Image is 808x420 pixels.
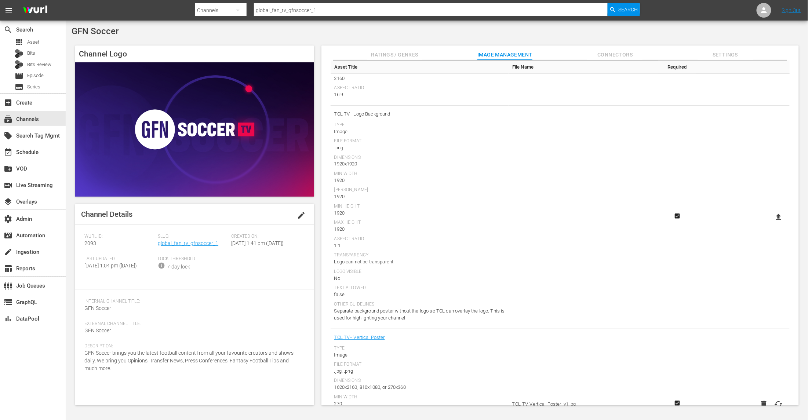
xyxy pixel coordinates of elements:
div: [PERSON_NAME] [334,187,505,193]
span: Job Queues [4,281,12,290]
img: GFN Soccer [75,62,314,197]
div: 1620x2160, 810x1080, or 270x360 [334,384,505,391]
span: GFN Soccer [84,328,111,333]
div: No [334,275,505,282]
span: [DATE] 1:41 pm ([DATE]) [231,240,284,246]
span: menu [4,6,13,15]
div: 16:9 [334,91,505,98]
div: Aspect Ratio [334,85,505,91]
h4: Channel Logo [75,45,314,62]
span: [DATE] 1:04 pm ([DATE]) [84,263,137,269]
span: 2093 [84,240,96,246]
div: 7-day lock [167,263,190,271]
span: Channel Details [81,210,132,219]
div: Aspect Ratio [334,236,505,242]
div: .png [334,144,505,151]
div: Other Guidelines [334,302,505,307]
a: Sign Out [782,7,801,13]
span: Connectors [587,50,643,59]
span: edit [297,211,306,220]
div: Bits [15,49,23,58]
div: 1:1 [334,242,505,249]
div: Min Height [334,204,505,209]
button: Search [608,3,640,16]
div: Transparency [334,252,505,258]
svg: Required [673,213,682,219]
span: Automation [4,231,12,240]
span: Schedule [4,148,12,157]
div: Image [334,351,505,359]
a: TCL TV+ Vertical Poster [334,333,385,342]
div: 2160 [334,75,505,82]
span: Slug: [158,234,228,240]
span: External Channel Title: [84,321,301,327]
th: Required [658,61,696,74]
div: Min Width [334,171,505,177]
span: GFN Soccer brings you the latest football content from all your favourite creators and shows dail... [84,350,294,371]
span: Series [15,83,23,91]
div: 1920 [334,226,505,233]
div: 1920x1920 [334,160,505,168]
div: 1920 [334,177,505,184]
span: Ratings / Genres [367,50,422,59]
span: GFN Soccer [84,305,111,311]
div: Logo Visible [334,269,505,275]
div: File Format [334,362,505,368]
div: Logo can not be transparent [334,258,505,266]
span: Series [27,83,40,91]
div: Min Width [334,394,505,400]
span: Live Streaming [4,181,12,190]
button: edit [293,207,310,224]
span: GraphQL [4,298,12,307]
span: Last Updated: [84,256,154,262]
span: Settings [698,50,753,59]
span: Reports [4,264,12,273]
div: 1920 [334,209,505,217]
div: 270 [334,400,505,408]
div: false [334,291,505,298]
span: Wurl ID: [84,234,154,240]
div: Type [334,346,505,351]
div: Dimensions [334,155,505,161]
a: global_fan_tv_gfnsoccer_1 [158,240,218,246]
span: Image Management [477,50,532,59]
span: DataPool [4,314,12,323]
span: Description: [84,343,301,349]
div: Type [334,122,505,128]
span: Overlays [4,197,12,206]
span: VOD [4,164,12,173]
span: Lock Threshold: [158,256,228,262]
svg: Required [673,400,682,406]
span: Channels [4,115,12,124]
div: Text Allowed [334,285,505,291]
span: Search [4,25,12,34]
div: .jpg, .png [334,368,505,375]
th: File Name [509,61,659,74]
span: Admin [4,215,12,223]
img: ans4CAIJ8jUAAAAAAAAAAAAAAAAAAAAAAAAgQb4GAAAAAAAAAAAAAAAAAAAAAAAAJMjXAAAAAAAAAAAAAAAAAAAAAAAAgAT5G... [18,2,53,19]
div: 1920 [334,193,505,200]
div: File Format [334,138,505,144]
span: Episode [27,72,44,79]
span: Bits [27,50,35,57]
div: Separate background poster without the logo so TCL can overlay the logo. This is used for highlig... [334,307,505,322]
div: Max Height [334,220,505,226]
th: Asset Title [331,61,509,74]
div: Dimensions [334,378,505,384]
div: Image [334,128,505,135]
span: Search Tag Mgmt [4,131,12,140]
span: Bits Review [27,61,51,68]
span: Search [618,3,638,16]
span: Internal Channel Title: [84,299,301,304]
span: Episode [15,72,23,80]
span: Ingestion [4,248,12,256]
span: Created On: [231,234,301,240]
span: GFN Soccer [72,26,119,36]
span: Asset [15,38,23,47]
span: Create [4,98,12,107]
span: TCL TV+ Logo Background [334,109,505,119]
span: Asset [27,39,39,46]
span: info [158,262,165,269]
div: Bits Review [15,60,23,69]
